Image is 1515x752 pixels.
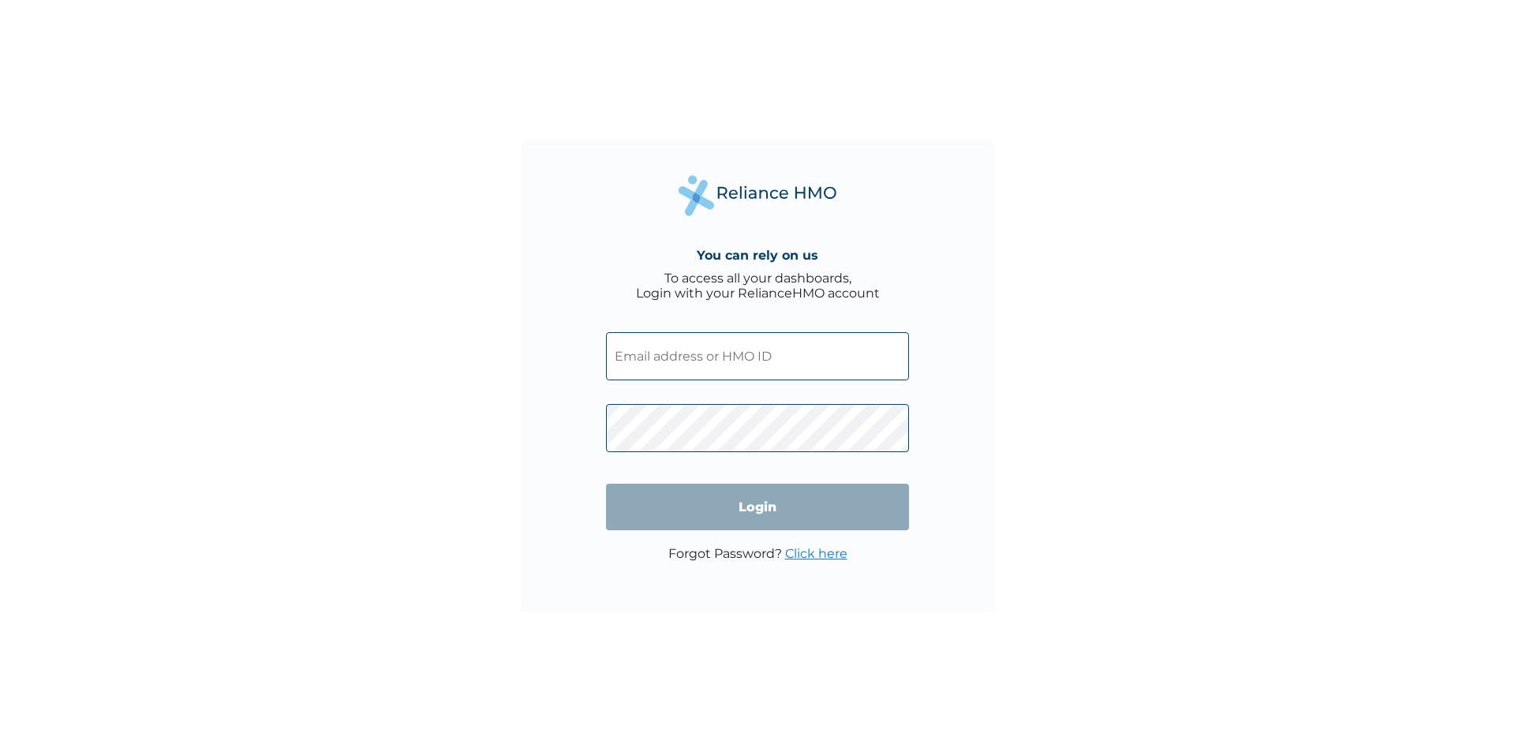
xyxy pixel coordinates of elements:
div: To access all your dashboards, Login with your RelianceHMO account [636,271,880,301]
h4: You can rely on us [697,248,818,263]
img: Reliance Health's Logo [679,175,836,215]
a: Click here [785,546,847,561]
p: Forgot Password? [668,546,847,561]
input: Login [606,484,909,530]
input: Email address or HMO ID [606,332,909,380]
